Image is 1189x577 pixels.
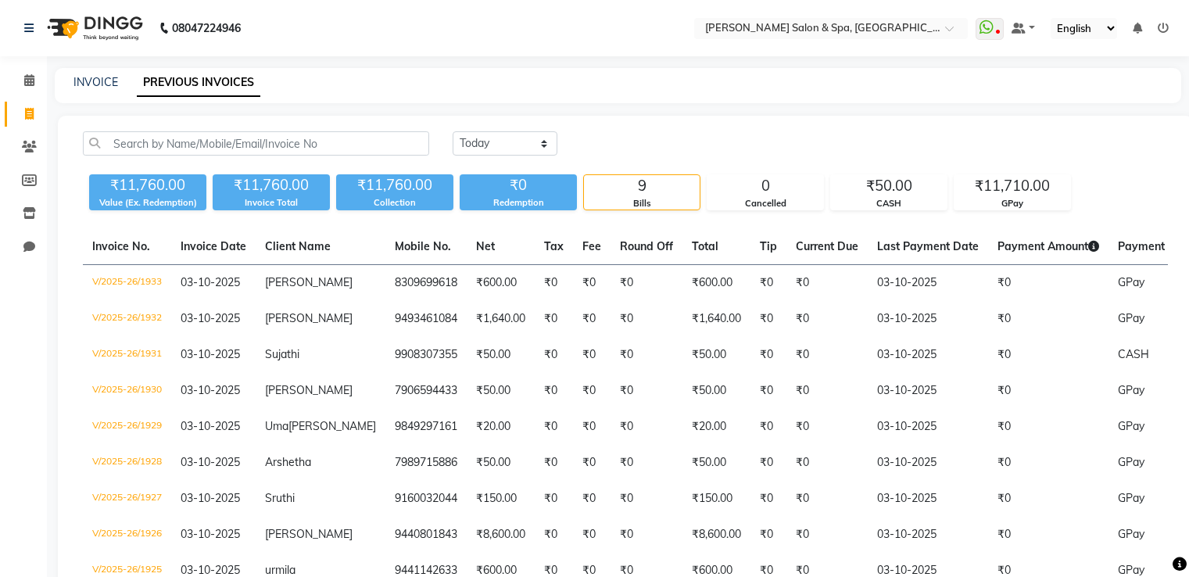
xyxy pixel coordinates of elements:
span: Tax [544,239,564,253]
td: ₹50.00 [682,337,750,373]
span: CASH [1118,347,1149,361]
td: ₹0 [750,265,786,302]
td: ₹0 [573,409,611,445]
span: 03-10-2025 [181,563,240,577]
span: Round Off [620,239,673,253]
span: Total [692,239,718,253]
td: ₹0 [573,373,611,409]
td: ₹50.00 [682,373,750,409]
span: [PERSON_NAME] [288,419,376,433]
td: 8309699618 [385,265,467,302]
td: ₹0 [988,481,1108,517]
td: 03-10-2025 [868,409,988,445]
td: ₹0 [611,301,682,337]
td: ₹50.00 [682,445,750,481]
td: ₹0 [573,445,611,481]
td: V/2025-26/1931 [83,337,171,373]
td: ₹0 [988,409,1108,445]
td: ₹0 [750,445,786,481]
div: Value (Ex. Redemption) [89,196,206,210]
td: ₹0 [988,373,1108,409]
td: ₹150.00 [467,481,535,517]
span: GPay [1118,527,1144,541]
div: ₹11,760.00 [336,174,453,196]
span: Invoice Date [181,239,246,253]
td: ₹20.00 [682,409,750,445]
td: ₹0 [988,337,1108,373]
span: 03-10-2025 [181,347,240,361]
td: ₹0 [535,337,573,373]
span: Sujathi [265,347,299,361]
span: Fee [582,239,601,253]
span: [PERSON_NAME] [265,527,353,541]
img: logo [40,6,147,50]
td: ₹0 [750,481,786,517]
td: 7989715886 [385,445,467,481]
b: 08047224946 [172,6,241,50]
td: ₹0 [750,373,786,409]
td: ₹0 [611,409,682,445]
td: 03-10-2025 [868,301,988,337]
span: 03-10-2025 [181,311,240,325]
td: ₹600.00 [682,265,750,302]
span: 03-10-2025 [181,455,240,469]
td: 03-10-2025 [868,481,988,517]
td: 03-10-2025 [868,337,988,373]
div: ₹0 [460,174,577,196]
td: ₹0 [535,517,573,553]
td: ₹8,600.00 [467,517,535,553]
td: ₹0 [611,445,682,481]
span: [PERSON_NAME] [265,275,353,289]
div: Cancelled [707,197,823,210]
div: 0 [707,175,823,197]
div: Collection [336,196,453,210]
div: Invoice Total [213,196,330,210]
span: 03-10-2025 [181,419,240,433]
td: ₹0 [535,445,573,481]
div: 9 [584,175,700,197]
td: ₹50.00 [467,373,535,409]
div: ₹50.00 [831,175,947,197]
td: V/2025-26/1933 [83,265,171,302]
td: ₹0 [988,301,1108,337]
td: ₹0 [573,301,611,337]
td: ₹0 [573,517,611,553]
span: urmila [265,563,295,577]
td: ₹0 [750,301,786,337]
td: 9849297161 [385,409,467,445]
td: ₹0 [988,265,1108,302]
td: V/2025-26/1927 [83,481,171,517]
td: ₹0 [535,301,573,337]
td: ₹0 [535,409,573,445]
input: Search by Name/Mobile/Email/Invoice No [83,131,429,156]
td: ₹0 [611,481,682,517]
div: Redemption [460,196,577,210]
span: Arshetha [265,455,311,469]
td: ₹0 [988,517,1108,553]
a: PREVIOUS INVOICES [137,69,260,97]
td: ₹0 [786,409,868,445]
td: ₹0 [786,517,868,553]
span: Mobile No. [395,239,451,253]
td: 03-10-2025 [868,517,988,553]
div: ₹11,760.00 [89,174,206,196]
td: ₹0 [535,265,573,302]
td: ₹0 [573,265,611,302]
td: ₹20.00 [467,409,535,445]
span: 03-10-2025 [181,491,240,505]
td: ₹0 [786,481,868,517]
td: 9493461084 [385,301,467,337]
span: 03-10-2025 [181,527,240,541]
span: GPay [1118,563,1144,577]
td: ₹0 [988,445,1108,481]
div: Bills [584,197,700,210]
td: ₹0 [786,337,868,373]
td: V/2025-26/1932 [83,301,171,337]
span: GPay [1118,491,1144,505]
span: Sruthi [265,491,295,505]
a: INVOICE [73,75,118,89]
td: V/2025-26/1928 [83,445,171,481]
td: V/2025-26/1926 [83,517,171,553]
span: Current Due [796,239,858,253]
td: ₹0 [573,337,611,373]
